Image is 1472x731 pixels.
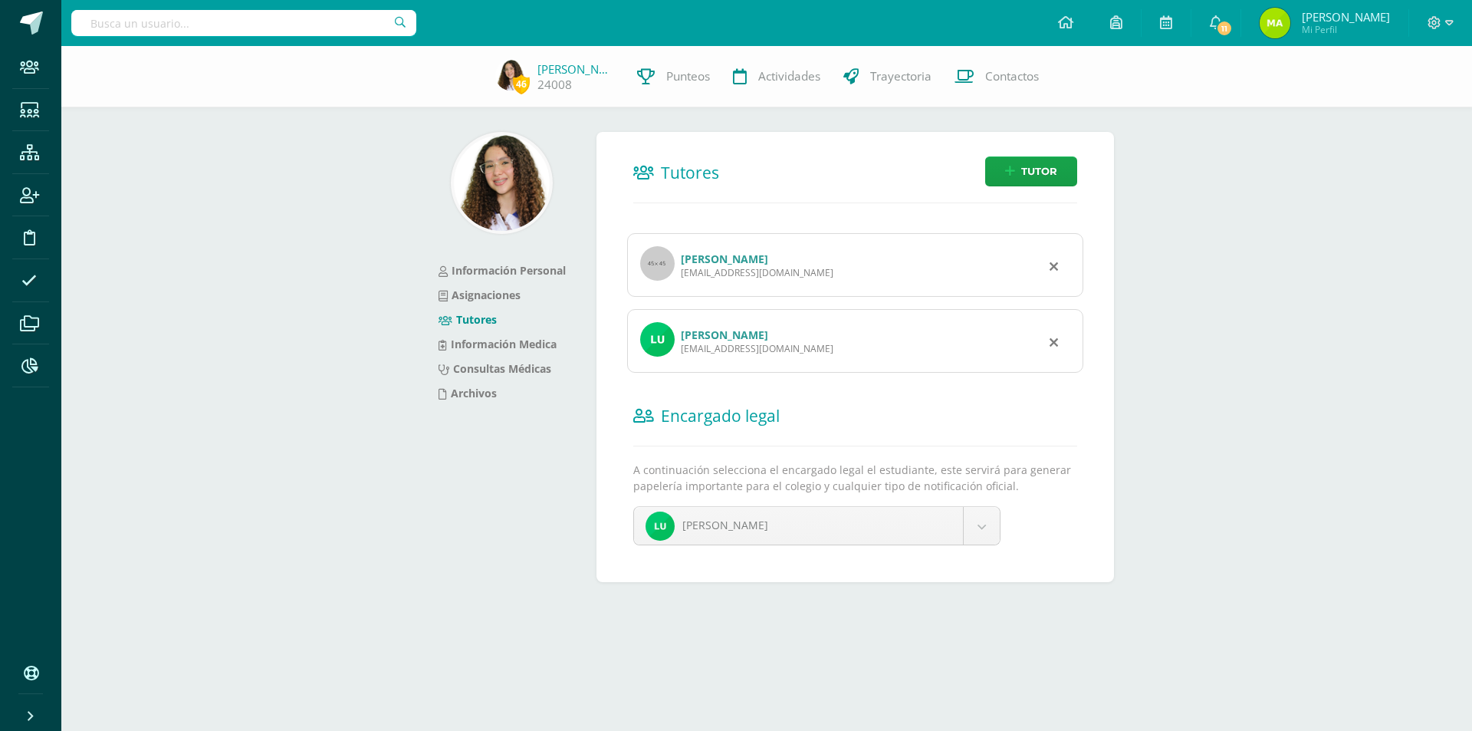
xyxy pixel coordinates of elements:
[439,263,566,278] a: Información Personal
[640,246,675,281] img: profile image
[681,252,768,266] a: [PERSON_NAME]
[1302,9,1390,25] span: [PERSON_NAME]
[682,518,768,532] span: [PERSON_NAME]
[626,46,721,107] a: Punteos
[661,162,719,183] span: Tutores
[495,60,526,91] img: ea53877359f71d6b4c7928e1dca3f887.png
[1050,256,1058,275] div: Remover
[646,512,675,541] img: 8278ec38dd06416638862fd21165d82e.png
[661,405,780,426] span: Encargado legal
[537,61,614,77] a: [PERSON_NAME]
[985,68,1039,84] span: Contactos
[721,46,832,107] a: Actividades
[1216,20,1233,37] span: 11
[634,507,1001,545] a: [PERSON_NAME]
[439,337,557,351] a: Información Medica
[681,328,768,342] a: [PERSON_NAME]
[513,74,530,94] span: 46
[681,342,833,355] div: [EMAIL_ADDRESS][DOMAIN_NAME]
[681,266,833,279] div: [EMAIL_ADDRESS][DOMAIN_NAME]
[832,46,943,107] a: Trayectoria
[870,68,932,84] span: Trayectoria
[640,322,675,357] img: profile image
[454,135,550,231] img: 8e729754fecc55a05cede94a0e251159.png
[439,288,521,302] a: Asignaciones
[1021,157,1057,186] span: Tutor
[633,462,1077,494] p: A continuación selecciona el encargado legal el estudiante, este servirá para generar papelería i...
[985,156,1077,186] a: Tutor
[439,386,497,400] a: Archivos
[666,68,710,84] span: Punteos
[1260,8,1290,38] img: 6b1e82ac4bc77c91773989d943013bd5.png
[439,361,551,376] a: Consultas Médicas
[758,68,820,84] span: Actividades
[537,77,572,93] a: 24008
[71,10,416,36] input: Busca un usuario...
[1050,332,1058,351] div: Remover
[1302,23,1390,36] span: Mi Perfil
[943,46,1050,107] a: Contactos
[439,312,497,327] a: Tutores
